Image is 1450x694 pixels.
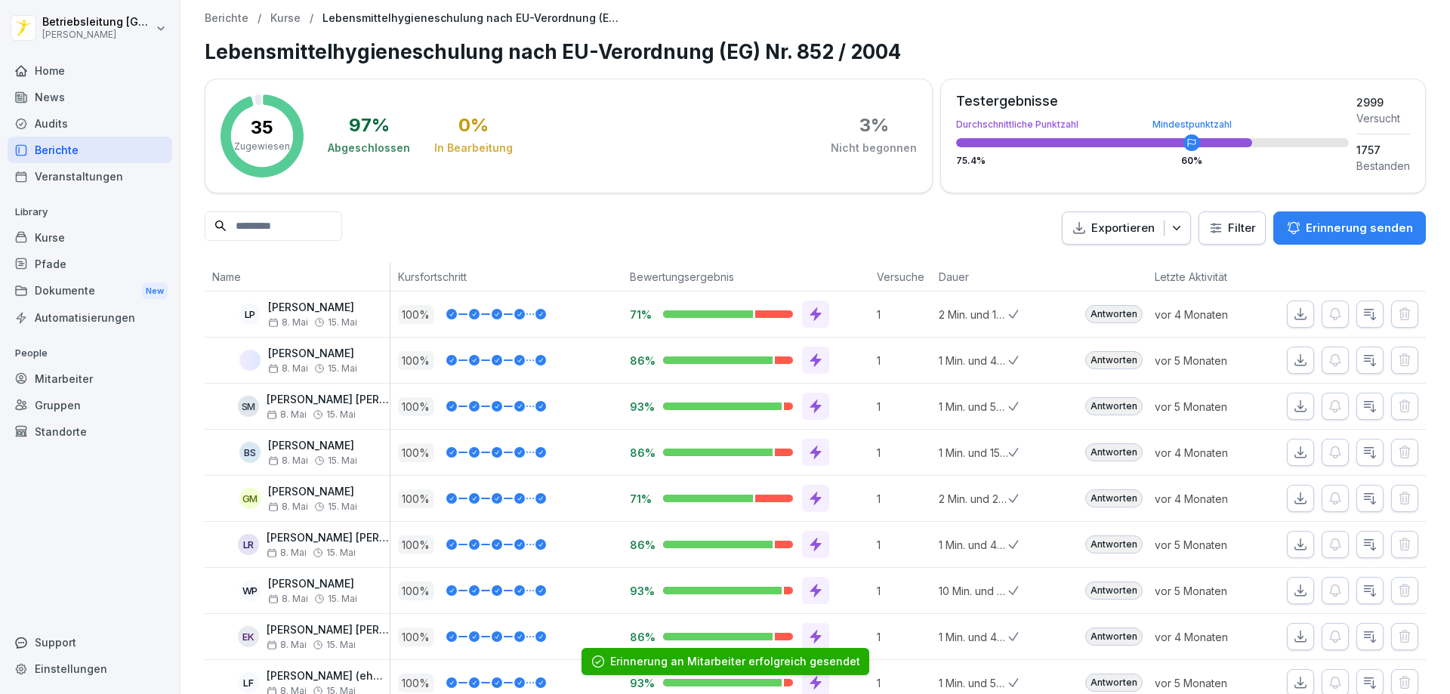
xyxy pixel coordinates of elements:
a: Berichte [205,12,248,25]
p: [PERSON_NAME] [268,486,357,498]
p: 100 % [398,535,434,554]
div: 0 % [458,116,489,134]
div: Antworten [1085,628,1143,646]
a: Einstellungen [8,655,172,682]
p: vor 4 Monaten [1155,307,1263,322]
span: 8. Mai [267,409,307,420]
span: 8. Mai [267,547,307,558]
span: 15. Mai [328,455,357,466]
span: 15. Mai [328,363,357,374]
p: 35 [251,119,273,137]
a: Automatisierungen [8,304,172,331]
button: Filter [1199,212,1265,245]
p: 1 Min. und 45 Sek. [939,537,1008,553]
div: Abgeschlossen [328,140,410,156]
span: 8. Mai [268,501,308,512]
p: 1 [877,399,931,415]
span: 8. Mai [267,640,307,650]
p: Exportieren [1091,220,1155,237]
a: Audits [8,110,172,137]
div: New [142,282,168,300]
p: [PERSON_NAME] [42,29,153,40]
span: 15. Mai [326,547,356,558]
div: 3 % [859,116,889,134]
h1: Lebensmittelhygieneschulung nach EU-Verordnung (EG) Nr. 852 / 2004 [205,37,1426,66]
p: 100 % [398,674,434,692]
p: Lebensmittelhygieneschulung nach EU-Verordnung (EG) Nr. 852 / 2004 [322,12,625,25]
div: 75.4 % [956,156,1349,165]
div: EK [238,626,259,647]
div: WP [239,580,261,601]
p: [PERSON_NAME] (ehem. [PERSON_NAME]) [267,670,390,683]
span: 8. Mai [268,594,308,604]
p: vor 4 Monaten [1155,491,1263,507]
span: 8. Mai [268,363,308,374]
div: 2999 [1356,94,1410,110]
p: 71% [630,492,651,506]
p: 1 Min. und 43 Sek. [939,629,1008,645]
p: vor 5 Monaten [1155,537,1263,553]
p: 1 [877,583,931,599]
div: LP [239,304,261,325]
div: Mindestpunktzahl [1152,120,1232,129]
p: 1 Min. und 45 Sek. [939,353,1008,369]
div: GM [239,488,261,509]
div: Testergebnisse [956,94,1349,108]
span: 15. Mai [328,501,357,512]
button: Erinnerung senden [1273,211,1426,245]
p: Letzte Aktivität [1155,269,1256,285]
button: Exportieren [1062,211,1191,245]
p: Library [8,200,172,224]
p: 1 [877,491,931,507]
p: 1 [877,353,931,369]
p: [PERSON_NAME] [PERSON_NAME] [267,624,390,637]
p: Erinnerung senden [1306,220,1413,236]
p: 86% [630,538,651,552]
p: 1 [877,445,931,461]
div: Support [8,629,172,655]
a: Home [8,57,172,84]
p: 100 % [398,581,434,600]
a: Kurse [270,12,301,25]
div: 97 % [349,116,390,134]
p: [PERSON_NAME] [268,301,357,314]
div: Antworten [1085,305,1143,323]
p: / [258,12,261,25]
div: Antworten [1085,489,1143,507]
p: 71% [630,307,651,322]
div: Standorte [8,418,172,445]
p: 1 [877,537,931,553]
p: 1 [877,307,931,322]
p: People [8,341,172,366]
a: Mitarbeiter [8,366,172,392]
a: Pfade [8,251,172,277]
p: Bewertungsergebnis [630,269,862,285]
div: LF [238,672,259,693]
div: Antworten [1085,535,1143,554]
div: Antworten [1085,581,1143,600]
p: 86% [630,353,651,368]
span: 15. Mai [328,594,357,604]
p: Zugewiesen [234,140,290,153]
p: 93% [630,399,651,414]
p: Name [212,269,382,285]
p: [PERSON_NAME] [268,440,357,452]
p: vor 4 Monaten [1155,629,1263,645]
div: Veranstaltungen [8,163,172,190]
p: [PERSON_NAME] [PERSON_NAME] [267,532,390,544]
div: Antworten [1085,351,1143,369]
p: 2 Min. und 18 Sek. [939,307,1008,322]
p: 100 % [398,397,434,416]
a: News [8,84,172,110]
span: 15. Mai [328,317,357,328]
img: rlsrq4dsaughrib4b1ulpgvq.png [239,350,261,371]
p: vor 5 Monaten [1155,583,1263,599]
p: 1 Min. und 55 Sek. [939,399,1008,415]
div: Durchschnittliche Punktzahl [956,120,1349,129]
